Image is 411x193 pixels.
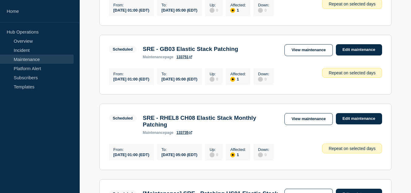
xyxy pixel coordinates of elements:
[322,68,382,78] div: Repeat on selected days
[162,152,197,157] div: [DATE] 05:00 (EDT)
[230,152,235,157] div: affected
[258,7,269,13] div: 0
[258,152,263,157] div: disabled
[113,47,133,52] div: Scheduled
[162,7,197,13] div: [DATE] 05:00 (EDT)
[230,152,246,157] div: 1
[210,77,214,82] div: disabled
[143,46,238,52] h3: SRE - GB03 Elastic Stack Patching
[113,72,149,76] p: From :
[143,130,165,135] span: maintenance
[210,8,214,13] div: disabled
[210,76,218,82] div: 0
[230,7,246,13] div: 1
[143,55,173,59] p: page
[162,3,197,7] p: To :
[113,116,133,120] div: Scheduled
[176,55,192,59] a: 133751
[113,7,149,13] div: [DATE] 01:00 (EDT)
[176,130,192,135] a: 133735
[143,130,173,135] p: page
[230,147,246,152] p: Affected :
[113,147,149,152] p: From :
[230,3,246,7] p: Affected :
[210,152,214,157] div: disabled
[162,76,197,81] div: [DATE] 05:00 (EDT)
[258,77,263,82] div: disabled
[210,152,218,157] div: 0
[162,147,197,152] p: To :
[230,8,235,13] div: affected
[258,72,269,76] p: Down :
[258,152,269,157] div: 0
[210,7,218,13] div: 0
[322,144,382,153] div: Repeat on selected days
[210,72,218,76] p: Up :
[336,44,382,55] a: Edit maintenance
[143,115,278,128] h3: SRE - RHEL8 CH08 Elastic Stack Monthly Patching
[210,3,218,7] p: Up :
[210,147,218,152] p: Up :
[258,76,269,82] div: 0
[113,76,149,81] div: [DATE] 01:00 (EDT)
[230,76,246,82] div: 1
[162,72,197,76] p: To :
[284,113,333,125] a: View maintenance
[284,44,333,56] a: View maintenance
[336,113,382,124] a: Edit maintenance
[258,8,263,13] div: disabled
[230,72,246,76] p: Affected :
[113,152,149,157] div: [DATE] 01:00 (EDT)
[143,55,165,59] span: maintenance
[258,147,269,152] p: Down :
[113,3,149,7] p: From :
[230,77,235,82] div: affected
[258,3,269,7] p: Down :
